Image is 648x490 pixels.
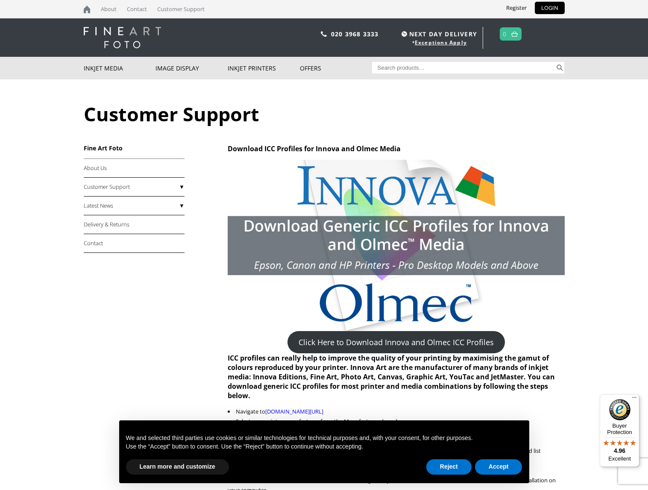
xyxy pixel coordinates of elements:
[555,62,565,73] button: Search
[84,234,185,253] a: Contact
[511,31,518,37] img: basket.svg
[503,28,507,40] a: 0
[600,394,639,467] button: Trusted Shops TrustmarkBuyer Protection4.96Excellent
[126,434,522,443] p: We and selected third parties use cookies or similar technologies for technical purposes and, wit...
[84,27,161,48] img: logo-white.svg
[321,31,327,37] img: phone.svg
[126,443,522,451] p: Use the “Accept” button to consent. Use the “Reject” button to continue without accepting.
[629,394,639,405] button: Menu
[600,423,639,435] p: Buyer Protection
[415,39,467,46] a: Exceptions Apply
[84,144,185,152] h3: Fine Art Foto
[614,447,625,454] span: 4.96
[331,30,379,38] a: 020 3968 3333
[500,2,533,14] a: Register
[287,331,505,353] a: Click Here to Download Innova and Olmec ICC Profiles
[228,160,564,331] img: Download Generic ICC Profiles Innova and Olmec Media
[84,178,185,197] a: Customer Support
[155,57,228,79] a: Image Display
[265,408,323,415] a: [DOMAIN_NAME][URL]
[475,459,522,475] button: Accept
[402,31,407,37] img: time.svg
[609,399,630,420] img: Trusted Shops Trustmark
[84,215,185,234] a: Delivery & Returns
[372,62,555,73] input: Search products…
[112,414,536,490] div: Notice
[300,57,372,79] a: Offers
[228,407,564,417] li: Navigate to
[600,455,639,462] p: Excellent
[84,197,185,215] a: Latest News
[228,353,564,400] h2: ICC profiles can really help to improve the quality of your printing by maximising the gamut of c...
[84,101,565,127] h1: Customer Support
[84,57,156,79] a: Inkjet Media
[399,29,477,39] span: NEXT DAY DELIVERY
[84,159,185,178] a: About Us
[228,144,564,153] h2: Download ICC Profiles for Innova and Olmec Media
[535,2,565,14] a: LOGIN
[426,459,472,475] button: Reject
[228,57,300,79] a: Inkjet Printers
[126,459,229,475] button: Learn more and customize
